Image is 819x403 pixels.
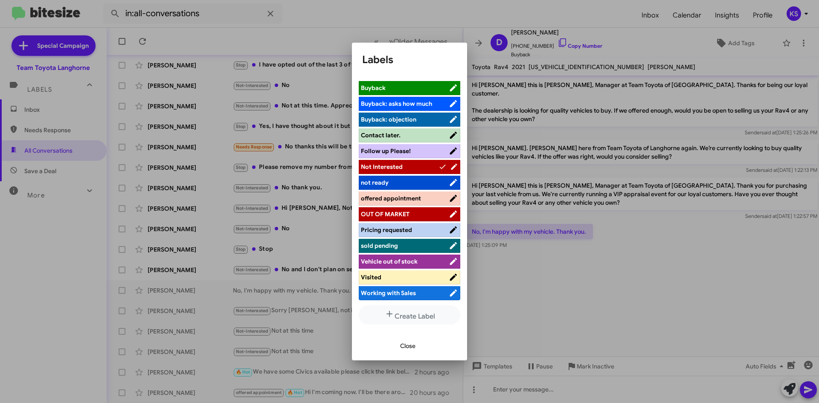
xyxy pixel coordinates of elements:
[361,210,409,218] span: OUT OF MARKET
[361,116,416,123] span: Buyback: objection
[361,226,412,234] span: Pricing requested
[361,273,381,281] span: Visited
[361,258,418,265] span: Vehicle out of stock
[361,194,421,202] span: offered appointment
[359,305,460,325] button: Create Label
[361,84,386,92] span: Buyback
[361,179,389,186] span: not ready
[361,147,411,155] span: Follow up Please!
[393,338,422,354] button: Close
[361,163,403,171] span: Not Interested
[361,100,432,107] span: Buyback: asks how much
[361,242,398,249] span: sold pending
[362,53,457,67] h1: Labels
[361,131,401,139] span: Contact later.
[361,289,416,297] span: Working with Sales
[400,338,415,354] span: Close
